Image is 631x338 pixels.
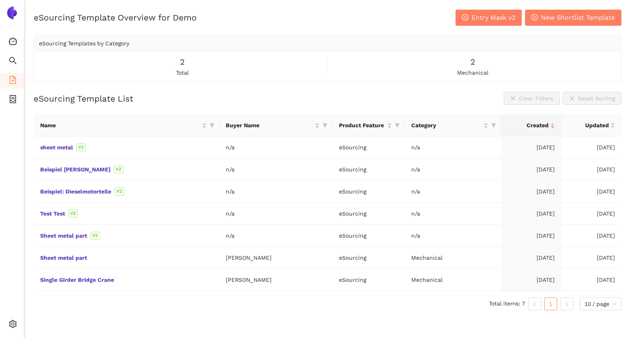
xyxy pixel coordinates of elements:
span: dashboard [9,35,17,51]
li: 1 [544,297,557,310]
td: [DATE] [501,225,561,247]
td: eSourcing [332,269,404,291]
th: this column's title is Category,this column is sortable [404,114,501,136]
th: this column's title is Name,this column is sortable [34,114,219,136]
td: n/a [219,136,333,159]
div: Page Size [580,297,621,310]
td: [DATE] [561,203,621,225]
span: filter [490,119,498,131]
button: plus-circleNew Shortlist Template [525,10,621,26]
span: eSourcing Templates by Category [39,40,129,47]
li: Total items: 7 [489,297,525,310]
button: closeClear Filters [504,92,560,105]
span: filter [208,119,216,131]
span: 2 [470,56,475,68]
span: filter [323,123,327,128]
span: Entry Mask v2 [472,12,515,22]
td: [DATE] [501,269,561,291]
span: Updated [568,121,609,130]
th: this column's title is Updated,this column is sortable [561,114,621,136]
span: left [532,302,537,307]
img: Logo [6,6,18,19]
span: filter [491,123,496,128]
li: Previous Page [528,297,541,310]
span: 2 [180,56,185,68]
h2: eSourcing Template Overview for Demo [34,12,197,23]
span: total [176,68,189,77]
td: n/a [404,225,501,247]
span: V2 [68,210,78,218]
span: V2 [114,187,124,195]
td: eSourcing [332,181,404,203]
span: Product Feature [339,121,386,130]
td: [DATE] [501,203,561,225]
span: setting [9,317,17,333]
td: [DATE] [561,136,621,159]
span: V2 [76,143,86,151]
span: filter [395,123,400,128]
td: n/a [219,181,333,203]
li: Next Page [560,297,573,310]
td: n/a [404,181,501,203]
span: Buyer Name [226,121,314,130]
span: file-add [9,73,17,89]
td: [PERSON_NAME] [219,269,333,291]
span: Category [411,121,482,130]
td: [DATE] [501,159,561,181]
td: [DATE] [501,247,561,269]
span: plus-circle [531,14,538,22]
h2: eSourcing Template List [34,93,133,104]
span: container [9,92,17,108]
th: this column's title is Product Feature,this column is sortable [332,114,404,136]
button: right [560,297,573,310]
span: Name [40,121,200,130]
td: [DATE] [561,269,621,291]
td: [DATE] [561,225,621,247]
button: plus-circleEntry Mask v2 [455,10,522,26]
span: filter [321,119,329,131]
span: plus-circle [462,14,468,22]
td: Mechanical [404,247,501,269]
span: search [9,54,17,70]
button: closeReset Sorting [563,92,621,105]
a: 1 [545,298,557,310]
span: filter [393,119,401,131]
span: right [564,302,569,307]
span: filter [210,123,214,128]
span: New Shortlist Template [541,12,615,22]
td: n/a [404,159,501,181]
td: n/a [219,203,333,225]
td: eSourcing [332,247,404,269]
th: this column's title is Buyer Name,this column is sortable [219,114,333,136]
td: Mechanical [404,269,501,291]
td: [DATE] [561,181,621,203]
td: n/a [404,203,501,225]
td: n/a [404,136,501,159]
td: eSourcing [332,203,404,225]
td: n/a [219,225,333,247]
span: Created [507,121,549,130]
td: [DATE] [501,181,561,203]
td: [DATE] [501,136,561,159]
td: eSourcing [332,225,404,247]
td: [DATE] [561,247,621,269]
td: eSourcing [332,136,404,159]
td: n/a [219,159,333,181]
span: V2 [90,232,100,240]
span: V2 [114,165,123,173]
td: [DATE] [561,159,621,181]
span: mechanical [457,68,488,77]
button: left [528,297,541,310]
td: [PERSON_NAME] [219,247,333,269]
span: 10 / page [584,298,617,310]
td: eSourcing [332,159,404,181]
